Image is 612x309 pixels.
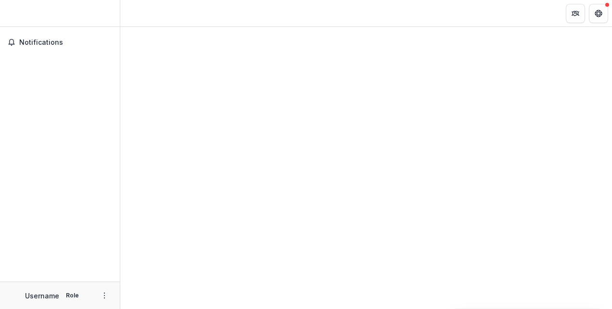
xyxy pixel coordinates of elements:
[589,4,608,23] button: Get Help
[25,291,59,301] p: Username
[4,35,116,50] button: Notifications
[566,4,585,23] button: Partners
[63,291,82,300] p: Role
[19,39,112,47] span: Notifications
[99,290,110,301] button: More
